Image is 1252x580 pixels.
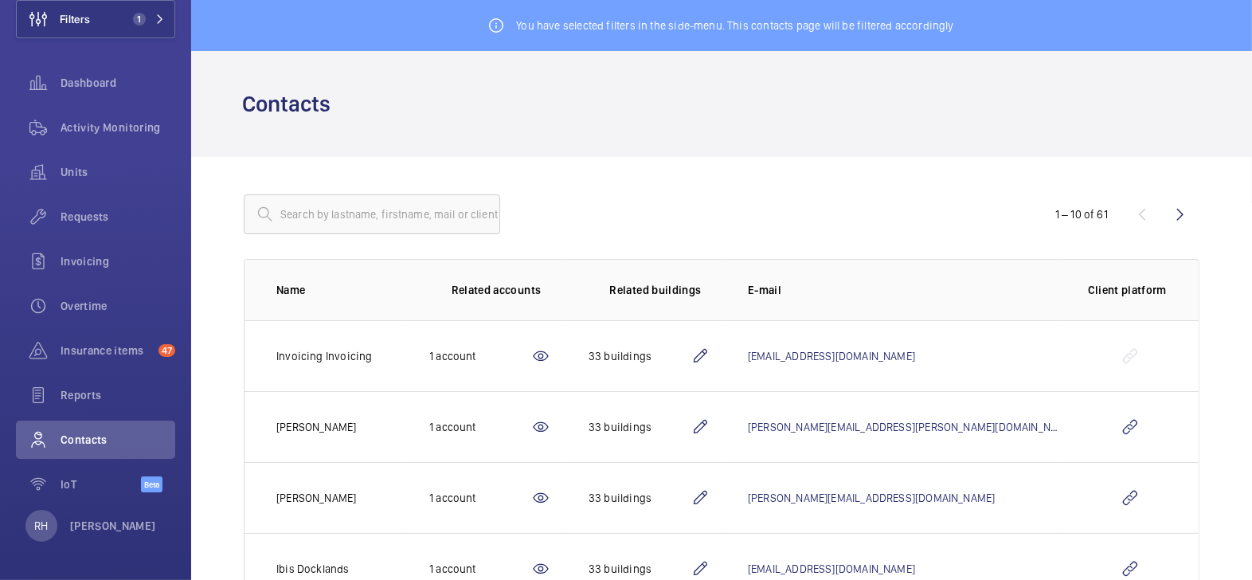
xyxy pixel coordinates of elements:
[61,343,152,359] span: Insurance items
[61,387,175,403] span: Reports
[452,282,542,298] p: Related accounts
[276,419,356,435] p: [PERSON_NAME]
[429,490,531,506] div: 1 account
[429,561,531,577] div: 1 account
[589,490,691,506] div: 33 buildings
[61,476,141,492] span: IoT
[70,518,156,534] p: [PERSON_NAME]
[61,209,175,225] span: Requests
[748,562,915,575] a: [EMAIL_ADDRESS][DOMAIN_NAME]
[589,561,691,577] div: 33 buildings
[61,120,175,135] span: Activity Monitoring
[429,348,531,364] div: 1 account
[748,421,1075,433] a: [PERSON_NAME][EMAIL_ADDRESS][PERSON_NAME][DOMAIN_NAME]
[61,75,175,91] span: Dashboard
[61,432,175,448] span: Contacts
[158,344,175,357] span: 47
[276,561,350,577] p: Ibis Docklands
[1055,206,1108,222] div: 1 – 10 of 61
[589,348,691,364] div: 33 buildings
[276,348,372,364] p: Invoicing Invoicing
[61,298,175,314] span: Overtime
[141,476,162,492] span: Beta
[60,11,90,27] span: Filters
[748,350,915,362] a: [EMAIL_ADDRESS][DOMAIN_NAME]
[276,490,356,506] p: [PERSON_NAME]
[242,89,340,119] h1: Contacts
[429,419,531,435] div: 1 account
[276,282,404,298] p: Name
[133,13,146,25] span: 1
[589,419,691,435] div: 33 buildings
[244,194,500,234] input: Search by lastname, firstname, mail or client
[1088,282,1167,298] p: Client platform
[61,253,175,269] span: Invoicing
[748,282,1062,298] p: E-mail
[610,282,702,298] p: Related buildings
[748,492,995,504] a: [PERSON_NAME][EMAIL_ADDRESS][DOMAIN_NAME]
[34,518,48,534] p: RH
[61,164,175,180] span: Units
